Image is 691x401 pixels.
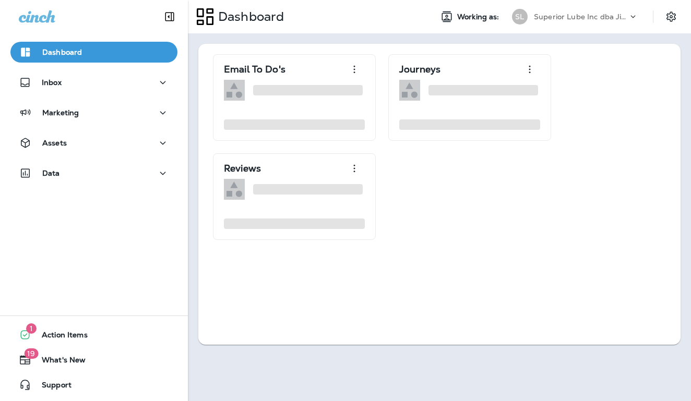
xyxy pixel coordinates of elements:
[31,331,88,343] span: Action Items
[10,42,177,63] button: Dashboard
[10,72,177,93] button: Inbox
[42,108,79,117] p: Marketing
[224,64,285,75] p: Email To Do's
[24,348,38,359] span: 19
[26,323,37,334] span: 1
[534,13,628,21] p: Superior Lube Inc dba Jiffy Lube
[224,163,261,174] p: Reviews
[10,132,177,153] button: Assets
[10,374,177,395] button: Support
[31,381,72,393] span: Support
[155,6,184,27] button: Collapse Sidebar
[399,64,440,75] p: Journeys
[10,349,177,370] button: 19What's New
[42,78,62,87] p: Inbox
[512,9,528,25] div: SL
[10,102,177,123] button: Marketing
[214,9,284,25] p: Dashboard
[31,356,86,368] span: What's New
[662,7,681,26] button: Settings
[42,139,67,147] p: Assets
[10,163,177,184] button: Data
[42,48,82,56] p: Dashboard
[10,324,177,345] button: 1Action Items
[42,169,60,177] p: Data
[457,13,502,21] span: Working as:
